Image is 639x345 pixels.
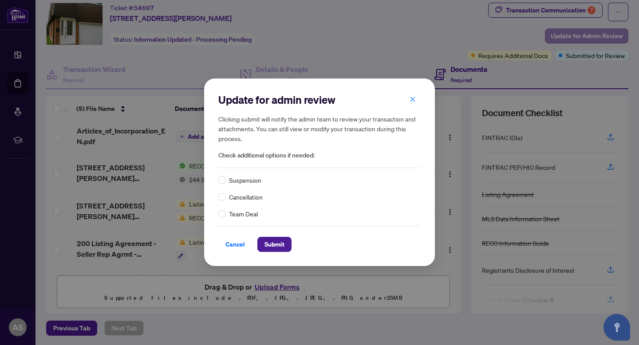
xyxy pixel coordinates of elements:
span: Suspension [229,176,261,185]
span: Cancel [225,238,245,252]
h5: Clicking submit will notify the admin team to review your transaction and attachments. You can st... [218,114,421,143]
span: Cancellation [229,192,263,202]
span: close [410,96,416,102]
h2: Update for admin review [218,93,421,107]
span: Team Deal [229,209,258,219]
button: Open asap [603,314,630,341]
span: Submit [264,238,284,252]
button: Submit [257,237,292,252]
button: Cancel [218,237,252,252]
span: Check additional options if needed: [218,150,421,161]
